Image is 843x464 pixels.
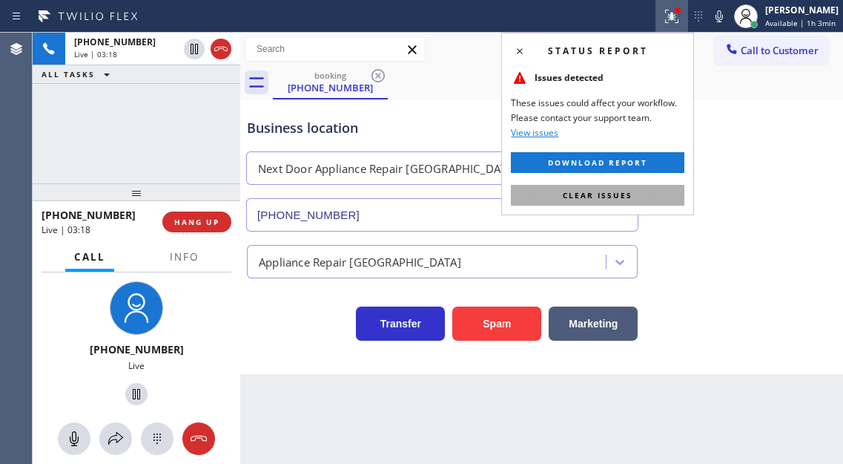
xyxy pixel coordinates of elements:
[765,18,836,28] span: Available | 1h 3min
[246,198,638,232] input: Phone Number
[170,250,199,264] span: Info
[174,217,219,227] span: HANG UP
[99,422,132,455] button: Open directory
[741,44,819,57] span: Call to Customer
[74,49,117,59] span: Live | 03:18
[247,118,638,138] div: Business location
[715,36,828,65] button: Call to Customer
[74,36,156,48] span: [PHONE_NUMBER]
[356,307,445,341] button: Transfer
[141,422,173,455] button: Open dialpad
[274,70,386,81] div: booking
[74,250,105,264] span: Call
[58,422,90,455] button: Mute
[274,81,386,94] div: [PHONE_NUMBER]
[90,342,184,356] span: [PHONE_NUMBER]
[42,223,90,236] span: Live | 03:18
[549,307,638,341] button: Marketing
[259,253,461,270] div: Appliance Repair [GEOGRAPHIC_DATA]
[258,160,518,177] div: Next Door Appliance Repair [GEOGRAPHIC_DATA]
[33,65,125,83] button: ALL TASKS
[452,307,541,341] button: Spam
[184,39,205,59] button: Hold Customer
[162,212,231,232] button: HANG UP
[65,243,114,272] button: Call
[245,37,425,61] input: Search
[161,243,208,272] button: Info
[125,383,148,405] button: Hold Customer
[42,69,95,79] span: ALL TASKS
[274,66,386,98] div: (609) 575-0865
[128,359,145,372] span: Live
[211,39,231,59] button: Hang up
[765,4,839,16] div: [PERSON_NAME]
[709,6,730,27] button: Mute
[182,422,215,455] button: Hang up
[42,208,136,222] span: [PHONE_NUMBER]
